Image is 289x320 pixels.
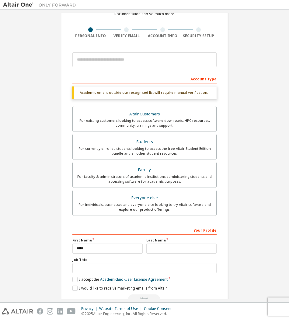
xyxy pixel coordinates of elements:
[76,146,213,156] div: For currently enrolled students looking to access the free Altair Student Edition bundle and all ...
[76,118,213,128] div: For existing customers looking to access software downloads, HPC resources, community, trainings ...
[76,194,213,202] div: Everyone else
[72,225,217,235] div: Your Profile
[99,306,144,311] div: Website Terms of Use
[72,74,217,83] div: Account Type
[72,86,217,99] div: Academic emails outside our recognised list will require manual verification.
[72,238,143,243] label: First Name
[76,138,213,146] div: Students
[144,306,175,311] div: Cookie Consent
[47,308,53,315] img: instagram.svg
[72,33,109,38] div: Personal Info
[81,311,175,316] p: © 2025 Altair Engineering, Inc. All Rights Reserved.
[76,174,213,184] div: For faculty & administrators of academic institutions administering students and accessing softwa...
[144,33,181,38] div: Account Info
[76,166,213,174] div: Faculty
[76,202,213,212] div: For individuals, businesses and everyone else looking to try Altair software and explore our prod...
[146,238,217,243] label: Last Name
[3,2,79,8] img: Altair One
[76,110,213,118] div: Altair Customers
[72,286,167,291] label: I would like to receive marketing emails from Altair
[37,308,43,315] img: facebook.svg
[72,277,168,282] label: I accept the
[81,306,99,311] div: Privacy
[72,257,217,262] label: Job Title
[181,33,217,38] div: Security Setup
[109,33,145,38] div: Verify Email
[2,308,33,315] img: altair_logo.svg
[57,308,63,315] img: linkedin.svg
[72,294,217,304] div: Read and acccept EULA to continue
[67,308,76,315] img: youtube.svg
[100,277,168,282] a: Academic End-User License Agreement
